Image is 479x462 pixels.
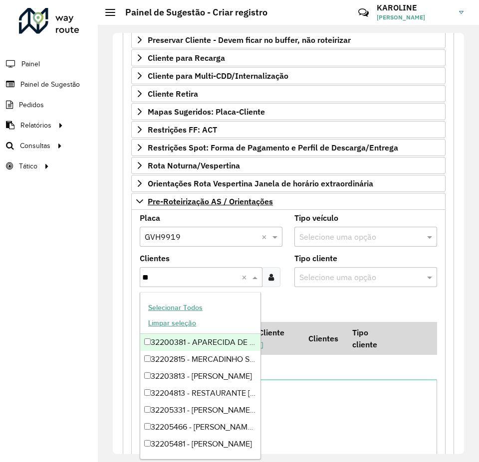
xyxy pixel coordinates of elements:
[131,139,446,156] a: Restrições Spot: Forma de Pagamento e Perfil de Descarga/Entrega
[140,334,260,351] div: 32200381 - APARECIDA DE [PERSON_NAME]
[131,193,446,210] a: Pre-Roteirização AS / Orientações
[115,7,267,18] h2: Painel de Sugestão - Criar registro
[148,161,240,169] span: Rota Noturna/Vespertina
[140,252,170,264] label: Clientes
[131,31,446,48] a: Preservar Cliente - Devem ficar no buffer, não roteirizar
[148,54,225,62] span: Cliente para Recarga
[131,157,446,174] a: Rota Noturna/Vespertina
[148,108,265,116] span: Mapas Sugeridos: Placa-Cliente
[140,212,160,224] label: Placa
[224,322,301,355] th: Código Cliente
[148,144,398,152] span: Restrições Spot: Forma de Pagamento e Perfil de Descarga/Entrega
[148,126,217,134] span: Restrições FF: ACT
[294,252,337,264] label: Tipo cliente
[20,79,80,90] span: Painel de Sugestão
[20,120,51,131] span: Relatórios
[19,100,44,110] span: Pedidos
[131,85,446,102] a: Cliente Retira
[21,59,40,69] span: Painel
[148,36,351,44] span: Preservar Cliente - Devem ficar no buffer, não roteirizar
[302,322,345,355] th: Clientes
[19,161,37,171] span: Tático
[140,292,261,460] ng-dropdown-panel: Options list
[140,436,260,453] div: 32205481 - [PERSON_NAME]
[353,2,374,23] a: Contato Rápido
[144,315,201,331] button: Limpar seleção
[144,300,207,315] button: Selecionar Todos
[261,231,270,243] span: Clear all
[377,13,452,22] span: [PERSON_NAME]
[148,72,288,80] span: Cliente para Multi-CDD/Internalização
[131,121,446,138] a: Restrições FF: ACT
[131,67,446,84] a: Cliente para Multi-CDD/Internalização
[140,368,260,385] div: 32203813 - [PERSON_NAME]
[140,402,260,419] div: 32205331 - [PERSON_NAME][GEOGRAPHIC_DATA]
[131,103,446,120] a: Mapas Sugeridos: Placa-Cliente
[148,90,198,98] span: Cliente Retira
[140,419,260,436] div: 32205466 - [PERSON_NAME] 43362639810
[131,49,446,66] a: Cliente para Recarga
[294,212,338,224] label: Tipo veículo
[377,3,452,12] h3: KAROLINE
[148,179,373,187] span: Orientações Rota Vespertina Janela de horário extraordinária
[148,197,273,205] span: Pre-Roteirização AS / Orientações
[140,351,260,368] div: 32202815 - MERCADINHO SaO JOaO LTDA-ME
[20,141,50,151] span: Consultas
[140,385,260,402] div: 32204813 - RESTAURANTE [GEOGRAPHIC_DATA] EIRELI
[241,271,250,283] span: Clear all
[131,175,446,192] a: Orientações Rota Vespertina Janela de horário extraordinária
[345,322,395,355] th: Tipo cliente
